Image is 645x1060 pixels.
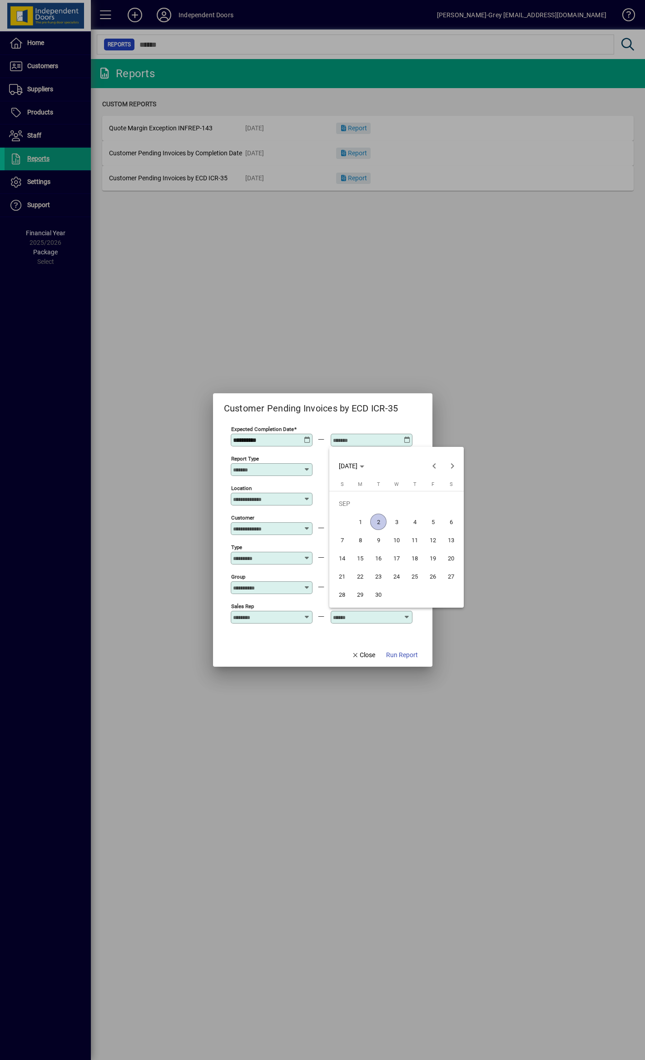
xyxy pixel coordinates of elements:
button: Fri Sep 19 2025 [424,549,442,567]
span: 12 [425,532,441,548]
button: Choose month and year [335,458,368,474]
span: M [358,481,362,487]
span: S [341,481,344,487]
span: T [413,481,417,487]
span: 9 [370,532,387,548]
button: Mon Sep 01 2025 [351,513,369,531]
button: Sun Sep 07 2025 [333,531,351,549]
span: 24 [388,568,405,584]
span: F [432,481,434,487]
button: Sun Sep 21 2025 [333,567,351,585]
button: Fri Sep 05 2025 [424,513,442,531]
button: Wed Sep 24 2025 [387,567,406,585]
span: 2 [370,514,387,530]
button: Wed Sep 03 2025 [387,513,406,531]
span: 28 [334,586,350,603]
span: 15 [352,550,368,566]
span: 17 [388,550,405,566]
span: W [394,481,399,487]
button: Thu Sep 18 2025 [406,549,424,567]
button: Tue Sep 09 2025 [369,531,387,549]
span: 4 [407,514,423,530]
button: Mon Sep 29 2025 [351,585,369,604]
button: Mon Sep 08 2025 [351,531,369,549]
button: Sun Sep 14 2025 [333,549,351,567]
span: 6 [443,514,459,530]
button: Fri Sep 26 2025 [424,567,442,585]
button: Sat Sep 20 2025 [442,549,460,567]
button: Tue Sep 30 2025 [369,585,387,604]
button: Fri Sep 12 2025 [424,531,442,549]
button: Tue Sep 02 2025 [369,513,387,531]
button: Wed Sep 10 2025 [387,531,406,549]
span: 19 [425,550,441,566]
span: 7 [334,532,350,548]
button: Thu Sep 25 2025 [406,567,424,585]
button: Sat Sep 13 2025 [442,531,460,549]
span: 13 [443,532,459,548]
button: Mon Sep 22 2025 [351,567,369,585]
button: Tue Sep 16 2025 [369,549,387,567]
span: 20 [443,550,459,566]
span: 5 [425,514,441,530]
span: 21 [334,568,350,584]
span: 11 [407,532,423,548]
button: Wed Sep 17 2025 [387,549,406,567]
span: 18 [407,550,423,566]
button: Thu Sep 04 2025 [406,513,424,531]
button: Next month [443,457,461,475]
button: Sun Sep 28 2025 [333,585,351,604]
span: 30 [370,586,387,603]
button: Mon Sep 15 2025 [351,549,369,567]
span: 1 [352,514,368,530]
button: Sat Sep 06 2025 [442,513,460,531]
span: 26 [425,568,441,584]
span: S [450,481,453,487]
span: 3 [388,514,405,530]
span: [DATE] [339,462,357,470]
span: 22 [352,568,368,584]
span: 29 [352,586,368,603]
span: T [377,481,380,487]
button: Previous month [425,457,443,475]
span: 16 [370,550,387,566]
button: Thu Sep 11 2025 [406,531,424,549]
button: Sat Sep 27 2025 [442,567,460,585]
span: 8 [352,532,368,548]
span: 27 [443,568,459,584]
button: Tue Sep 23 2025 [369,567,387,585]
span: 14 [334,550,350,566]
span: 25 [407,568,423,584]
span: 10 [388,532,405,548]
span: 23 [370,568,387,584]
td: SEP [333,495,460,513]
